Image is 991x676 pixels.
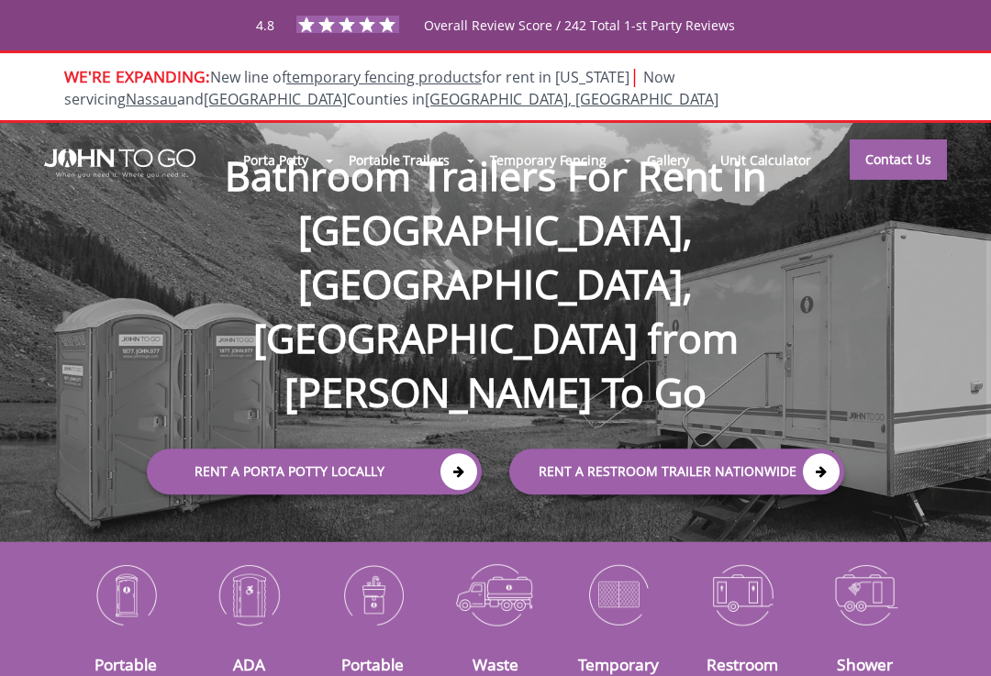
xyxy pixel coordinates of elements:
a: Contact Us [850,139,947,180]
button: Live Chat [918,603,991,676]
span: 4.8 [256,17,274,34]
img: ADA-Accessible-Units-icon_N.png [201,557,296,631]
span: Overall Review Score / 242 Total 1-st Party Reviews [424,17,735,71]
a: Rent a Porta Potty Locally [147,449,482,495]
span: WE'RE EXPANDING: [64,65,210,87]
img: Waste-Services-icon_N.png [448,557,543,631]
a: Portable Trailers [333,140,464,180]
img: Restroom-Trailers-icon_N.png [694,557,789,631]
a: Gallery [631,140,705,180]
span: New line of for rent in [US_STATE] [64,67,718,110]
a: Nassau [126,89,177,109]
a: rent a RESTROOM TRAILER Nationwide [509,449,844,495]
img: Portable-Toilets-icon_N.png [78,557,173,631]
img: Portable-Sinks-icon_N.png [325,557,420,631]
a: Porta Potty [228,140,324,180]
a: Unit Calculator [705,140,827,180]
span: | [629,63,640,88]
a: temporary fencing products [286,67,482,87]
a: Temporary Fencing [474,140,622,180]
img: Temporary-Fencing-cion_N.png [571,557,666,631]
img: Shower-Trailers-icon_N.png [818,557,913,631]
h1: Bathroom Trailers For Rent in [GEOGRAPHIC_DATA], [GEOGRAPHIC_DATA], [GEOGRAPHIC_DATA] from [PERSO... [128,90,863,420]
img: JOHN to go [44,149,195,178]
